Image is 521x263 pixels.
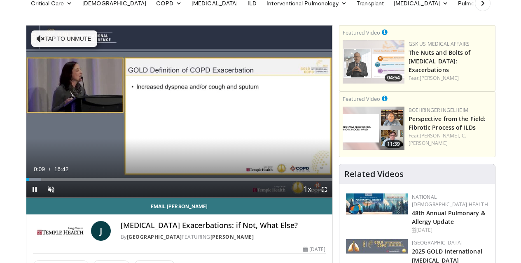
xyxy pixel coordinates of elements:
img: 29f03053-4637-48fc-b8d3-cde88653f0ec.jpeg.150x105_q85_autocrop_double_scale_upscale_version-0.2.jpg [346,239,408,254]
a: 48th Annual Pulmonary & Allergy Update [412,209,485,226]
a: [PERSON_NAME], [420,132,460,139]
span: / [49,166,51,172]
span: 0:09 [34,166,45,172]
button: Pause [26,181,43,198]
a: [PERSON_NAME] [420,74,459,81]
div: Progress Bar [26,178,332,181]
h4: [MEDICAL_DATA] Exacerbations: if Not, What Else? [121,221,326,230]
small: Featured Video [343,95,380,102]
h4: Related Videos [344,169,404,179]
div: [DATE] [303,246,325,253]
img: 0d260a3c-dea8-4d46-9ffd-2859801fb613.png.150x105_q85_crop-smart_upscale.png [343,107,404,150]
a: [PERSON_NAME] [210,233,254,240]
div: Feat. [409,132,492,147]
div: [DATE] [412,226,488,234]
img: Temple Lung Center [33,221,88,241]
a: [GEOGRAPHIC_DATA] [412,239,463,246]
a: C. [PERSON_NAME] [409,132,466,147]
a: The Nuts and Bolts of [MEDICAL_DATA]: Exacerbations [409,49,471,74]
video-js: Video Player [26,26,332,198]
a: GSK US Medical Affairs [409,40,470,47]
a: 11:39 [343,107,404,150]
div: By FEATURING [121,233,326,241]
a: 04:54 [343,40,404,84]
a: Boehringer Ingelheim [409,107,468,114]
button: Unmute [43,181,59,198]
button: Tap to unmute [31,30,97,47]
div: Feat. [409,74,492,82]
a: National [DEMOGRAPHIC_DATA] Health [412,193,488,208]
a: Email [PERSON_NAME] [26,198,332,214]
img: b90f5d12-84c1-472e-b843-5cad6c7ef911.jpg.150x105_q85_autocrop_double_scale_upscale_version-0.2.jpg [346,193,408,214]
a: [GEOGRAPHIC_DATA] [127,233,182,240]
span: 04:54 [385,74,402,81]
button: Fullscreen [316,181,332,198]
a: Perspective from the Field: Fibrotic Process of ILDs [409,115,486,131]
small: Featured Video [343,29,380,36]
a: J [91,221,111,241]
span: 11:39 [385,140,402,148]
img: 115e3ffd-dfda-40a8-9c6e-2699a402c261.png.150x105_q85_crop-smart_upscale.png [343,40,404,84]
span: 16:42 [54,166,69,172]
button: Playback Rate [299,181,316,198]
